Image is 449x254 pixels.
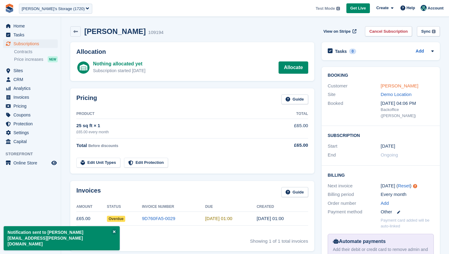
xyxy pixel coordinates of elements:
[13,93,50,101] span: Invoices
[328,208,381,215] div: Payment method
[107,202,142,212] th: Status
[336,7,340,10] img: icon-info-grey-7440780725fd019a000dd9b08b2336e03edf1995a4989e88bcd33f0948082b44.svg
[13,39,50,48] span: Subscriptions
[349,49,356,54] div: 0
[328,143,381,150] div: Start
[76,202,107,212] th: Amount
[350,5,366,11] span: Get Live
[5,151,61,157] span: Storefront
[328,91,381,98] div: Site
[279,61,308,74] a: Allocate
[376,5,389,11] span: Create
[5,4,14,13] img: stora-icon-8386f47178a22dfd0bd8f6a31ec36ba5ce8667c1dd55bd0f319d3a0aa187defe.svg
[381,208,434,215] div: Other
[76,109,277,119] th: Product
[13,66,50,75] span: Sites
[76,94,97,105] h2: Pricing
[381,83,418,88] a: [PERSON_NAME]
[13,75,50,84] span: CRM
[4,226,120,250] p: Notification sent to [PERSON_NAME][EMAIL_ADDRESS][PERSON_NAME][DOMAIN_NAME]
[148,29,163,36] div: 109194
[428,5,444,11] span: Account
[257,202,308,212] th: Created
[76,158,120,168] a: Edit Unit Types
[50,159,58,167] a: Preview store
[381,92,411,97] a: Demo Location
[84,27,146,35] h2: [PERSON_NAME]
[142,216,175,221] a: 9D760FA5-0029
[328,152,381,159] div: End
[76,122,277,129] div: 25 sq ft × 1
[3,75,58,84] a: menu
[14,57,43,62] span: Price increases
[421,5,427,11] img: Jennifer Ofodile
[381,107,434,119] div: Backoffice ([PERSON_NAME])
[281,94,308,105] a: Guide
[3,111,58,119] a: menu
[381,100,434,107] div: [DATE] 04:06 PM
[3,120,58,128] a: menu
[48,56,58,62] div: NEW
[381,200,389,207] a: Add
[257,216,284,221] time: 2025-09-20 00:00:28 UTC
[346,3,370,13] a: Get Live
[13,137,50,146] span: Capital
[335,49,347,54] h2: Tasks
[416,48,424,55] a: Add
[316,6,335,12] span: Test Mode
[3,39,58,48] a: menu
[205,216,232,221] time: 2025-09-21 00:00:00 UTC
[3,31,58,39] a: menu
[3,102,58,110] a: menu
[76,212,107,226] td: £65.00
[13,159,50,167] span: Online Store
[328,73,434,78] h2: Booking
[13,102,50,110] span: Pricing
[328,182,381,190] div: Next invoice
[412,183,418,189] div: Tooltip anchor
[407,5,415,11] span: Help
[107,216,126,222] span: Overdue
[277,109,308,119] th: Total
[381,143,395,150] time: 2025-09-20 00:00:00 UTC
[13,22,50,30] span: Home
[142,202,205,212] th: Invoice Number
[13,111,50,119] span: Coupons
[124,158,168,168] a: Edit Protection
[3,22,58,30] a: menu
[3,128,58,137] a: menu
[3,93,58,101] a: menu
[93,60,145,68] div: Nothing allocated yet
[328,172,434,178] h2: Billing
[333,238,429,245] div: Automate payments
[328,132,434,138] h2: Subscription
[421,28,431,35] div: Sync
[13,31,50,39] span: Tasks
[328,200,381,207] div: Order number
[3,137,58,146] a: menu
[3,84,58,93] a: menu
[365,26,412,36] a: Cancel Subscription
[13,84,50,93] span: Analytics
[76,143,87,148] span: Total
[13,128,50,137] span: Settings
[88,144,118,148] span: Before discounts
[381,191,434,198] div: Every month
[381,182,434,190] div: [DATE] ( )
[3,159,58,167] a: menu
[277,142,308,149] div: £65.00
[13,120,50,128] span: Protection
[76,129,277,135] div: £65.00 every month
[281,187,308,197] a: Guide
[381,152,398,157] span: Ongoing
[14,56,58,63] a: Price increases NEW
[432,30,436,33] img: icon-info-grey-7440780725fd019a000dd9b08b2336e03edf1995a4989e88bcd33f0948082b44.svg
[328,191,381,198] div: Billing period
[76,48,308,55] h2: Allocation
[321,26,358,36] a: View on Stripe
[14,49,58,55] a: Contracts
[381,217,434,229] p: Payment card added will be auto-linked
[205,202,257,212] th: Due
[76,187,101,197] h2: Invoices
[328,100,381,119] div: Booked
